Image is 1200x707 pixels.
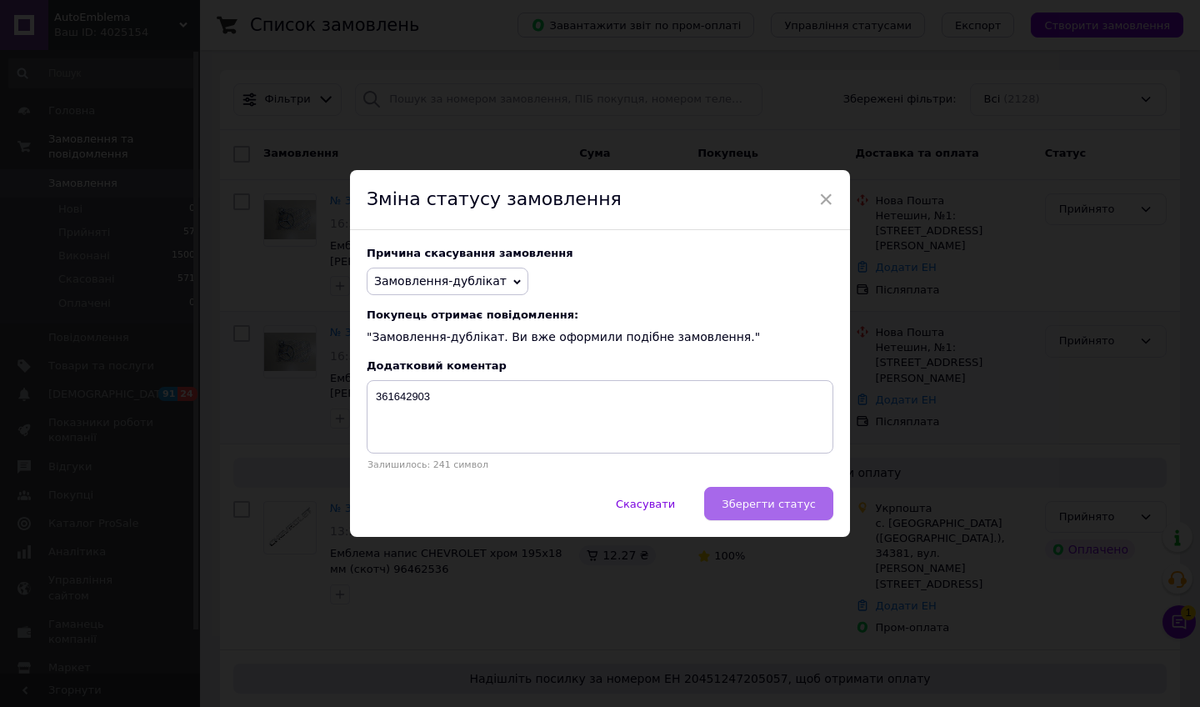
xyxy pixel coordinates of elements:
[818,185,833,213] span: ×
[722,498,816,510] span: Зберегти статус
[367,308,833,321] span: Покупець отримає повідомлення:
[367,308,833,346] div: "Замовлення-дублікат. Ви вже оформили подібне замовлення."
[367,459,833,470] p: Залишилось: 241 символ
[374,274,507,288] span: Замовлення-дублікат
[367,247,833,259] div: Причина скасування замовлення
[598,487,692,520] button: Скасувати
[616,498,675,510] span: Скасувати
[704,487,833,520] button: Зберегти статус
[367,380,833,454] textarea: 361642903
[350,170,850,230] div: Зміна статусу замовлення
[367,359,833,372] div: Додатковий коментар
